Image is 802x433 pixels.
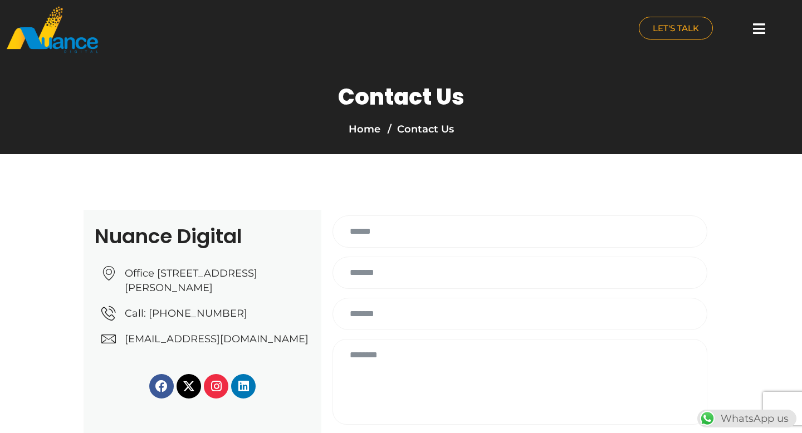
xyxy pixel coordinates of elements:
a: [EMAIL_ADDRESS][DOMAIN_NAME] [101,332,310,346]
a: WhatsAppWhatsApp us [697,412,796,425]
img: WhatsApp [698,410,716,427]
div: WhatsApp us [697,410,796,427]
a: Call: [PHONE_NUMBER] [101,306,310,321]
a: Home [349,123,380,135]
h1: Contact Us [338,83,464,110]
h2: Nuance Digital [95,227,310,247]
a: Office [STREET_ADDRESS][PERSON_NAME] [101,266,310,295]
a: nuance-qatar_logo [6,6,395,54]
span: Call: [PHONE_NUMBER] [122,306,247,321]
span: [EMAIL_ADDRESS][DOMAIN_NAME] [122,332,309,346]
span: LET'S TALK [653,24,699,32]
img: nuance-qatar_logo [6,6,99,54]
span: Office [STREET_ADDRESS][PERSON_NAME] [122,266,311,295]
a: LET'S TALK [639,17,713,40]
li: Contact Us [385,121,454,137]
